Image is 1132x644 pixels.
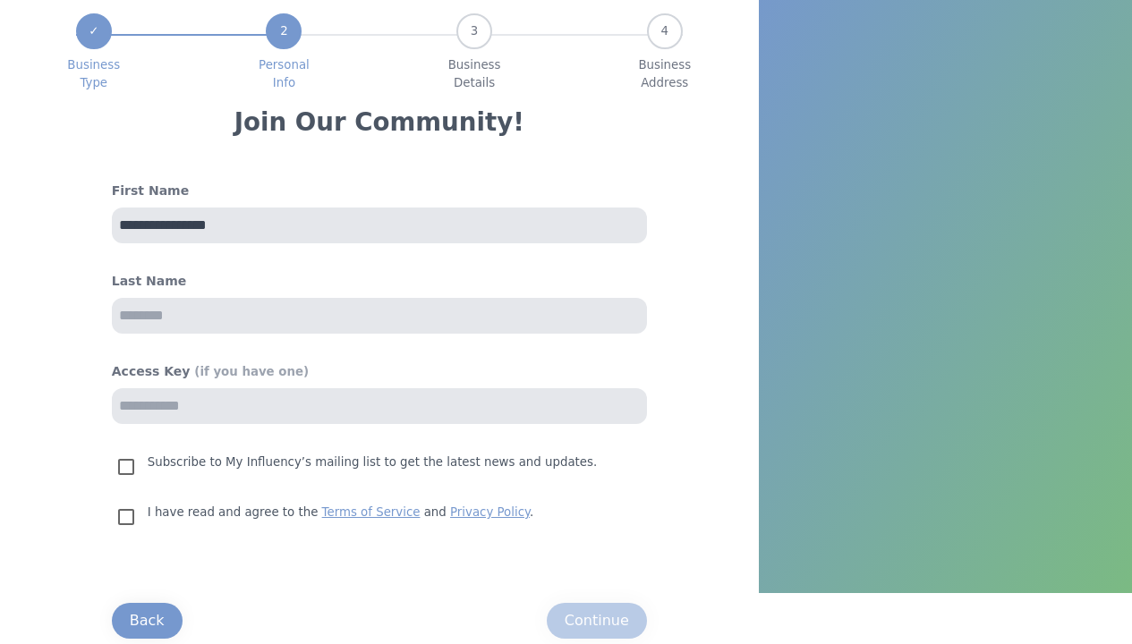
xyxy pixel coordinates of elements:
div: 4 [647,13,683,49]
div: ✓ [76,13,112,49]
h4: Access Key [112,362,647,381]
a: Terms of Service [322,505,421,519]
h3: Join Our Community! [234,106,524,139]
div: Continue [565,610,629,631]
div: Back [130,610,165,631]
a: Privacy Policy [450,505,530,519]
span: Business Address [638,56,691,92]
div: 3 [456,13,492,49]
p: I have read and agree to the and . [148,503,533,522]
span: Business Type [67,56,120,92]
span: Personal Info [259,56,310,92]
p: Subscribe to My Influency’s mailing list to get the latest news and updates. [148,453,597,472]
h4: First Name [112,182,647,200]
span: Business Details [448,56,501,92]
div: 2 [266,13,302,49]
button: Back [112,603,183,639]
h4: Last Name [112,272,647,291]
span: (if you have one) [194,365,309,378]
button: Continue [547,603,647,639]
